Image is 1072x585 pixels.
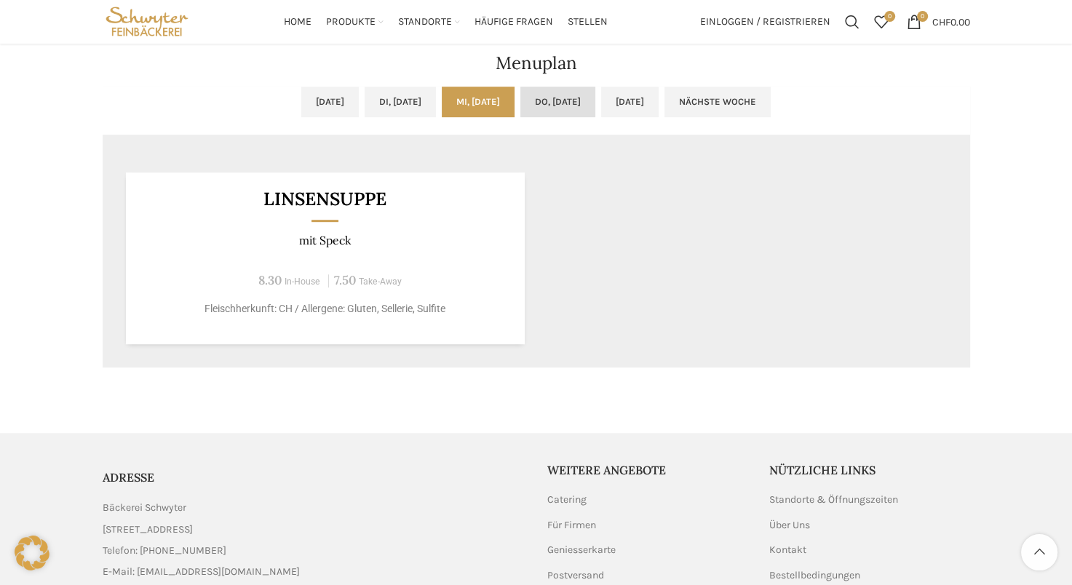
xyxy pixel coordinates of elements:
[769,462,970,478] h5: Nützliche Links
[769,568,862,583] a: Bestellbedingungen
[547,462,748,478] h5: Weitere Angebote
[884,11,895,22] span: 0
[103,543,525,559] a: List item link
[284,7,311,36] a: Home
[769,493,900,507] a: Standorte & Öffnungszeiten
[932,15,950,28] span: CHF
[520,87,595,117] a: Do, [DATE]
[693,7,838,36] a: Einloggen / Registrieren
[143,190,507,208] h3: Linsensuppe
[103,55,970,72] h2: Menuplan
[769,543,808,557] a: Kontakt
[103,15,192,27] a: Site logo
[664,87,771,117] a: Nächste Woche
[398,7,460,36] a: Standorte
[838,7,867,36] a: Suchen
[475,7,553,36] a: Häufige Fragen
[326,15,376,29] span: Produkte
[917,11,928,22] span: 0
[143,301,507,317] p: Fleischherkunft: CH / Allergene: Gluten, Sellerie, Sulfite
[103,470,154,485] span: ADRESSE
[547,493,588,507] a: Catering
[867,7,896,36] div: Meine Wunschliste
[258,272,282,288] span: 8.30
[568,7,608,36] a: Stellen
[1021,534,1057,570] a: Scroll to top button
[199,7,692,36] div: Main navigation
[103,522,193,538] span: [STREET_ADDRESS]
[285,276,320,287] span: In-House
[143,234,507,247] p: mit Speck
[284,15,311,29] span: Home
[932,15,970,28] bdi: 0.00
[103,564,525,580] a: List item link
[568,15,608,29] span: Stellen
[547,543,617,557] a: Geniesserkarte
[442,87,515,117] a: Mi, [DATE]
[301,87,359,117] a: [DATE]
[103,500,186,516] span: Bäckerei Schwyter
[700,17,830,27] span: Einloggen / Registrieren
[547,518,597,533] a: Für Firmen
[334,272,356,288] span: 7.50
[326,7,384,36] a: Produkte
[601,87,659,117] a: [DATE]
[475,15,553,29] span: Häufige Fragen
[359,276,402,287] span: Take-Away
[365,87,436,117] a: Di, [DATE]
[900,7,977,36] a: 0 CHF0.00
[769,518,811,533] a: Über Uns
[547,568,606,583] a: Postversand
[398,15,452,29] span: Standorte
[867,7,896,36] a: 0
